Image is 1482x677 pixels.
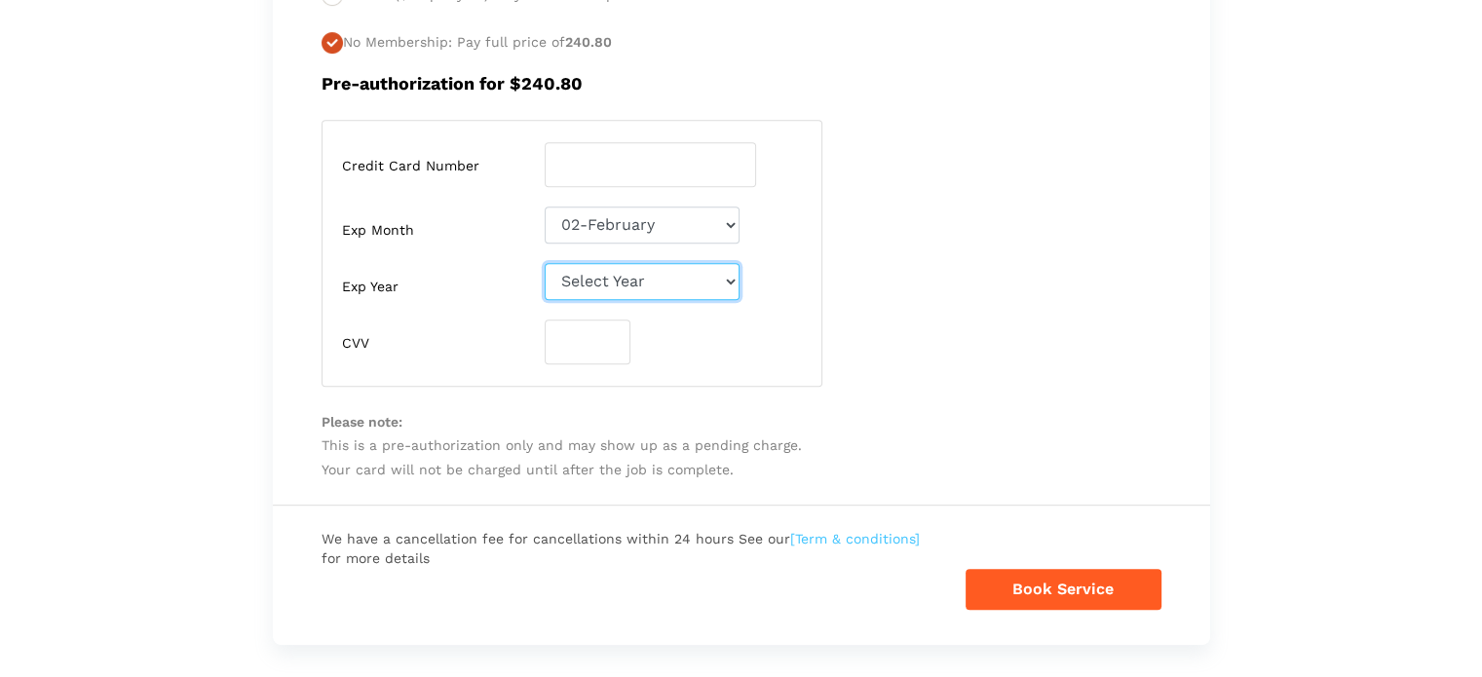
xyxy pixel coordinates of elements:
[790,529,920,548] a: [Term & conditions]
[342,158,479,174] label: Credit Card Number
[322,73,1161,94] h5: Pre-authorization for $
[322,410,1161,482] p: This is a pre-authorization only and may show up as a pending charge. Your card will not be charg...
[322,529,937,569] span: We have a cancellation fee for cancellations within 24 hours See our for more details
[322,410,1161,434] span: Please note:
[565,34,612,50] span: 240.80
[342,222,414,239] label: Exp Month
[342,335,369,352] label: CVV
[342,279,399,295] label: Exp Year
[521,73,583,94] span: 240.80
[966,569,1161,610] button: Book Service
